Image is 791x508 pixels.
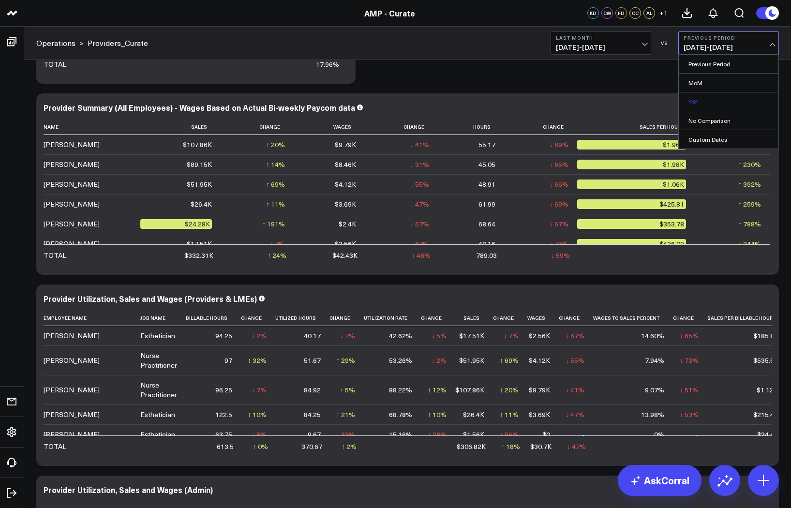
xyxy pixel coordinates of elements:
[36,38,84,48] div: >
[455,310,493,326] th: Sales
[186,310,241,326] th: Billable Hours
[500,410,519,419] div: ↑ 11%
[389,356,412,365] div: 53.26%
[680,356,699,365] div: ↓ 73%
[551,31,651,55] button: Last Month[DATE]-[DATE]
[684,35,774,41] b: Previous Period
[550,199,568,209] div: ↓ 69%
[44,102,355,113] div: Provider Summary (All Employees) - Wages Based on Actual Bi-weekly Paycom data
[421,310,455,326] th: Change
[215,331,232,341] div: 94.25
[550,140,568,149] div: ↓ 69%
[679,74,778,92] a: MoM
[304,385,321,395] div: 84.92
[463,430,484,439] div: $1.56K
[582,430,584,439] div: -
[221,119,294,135] th: Change
[187,160,212,169] div: $89.15K
[478,140,495,149] div: 55.17
[527,310,559,326] th: Wages
[567,442,586,451] div: ↓ 47%
[478,199,495,209] div: 61.99
[294,119,365,135] th: Wages
[530,442,552,451] div: $30.7K
[593,310,673,326] th: Wages To Sales Percent
[336,410,355,419] div: ↑ 21%
[191,199,212,209] div: $26.4K
[459,356,484,365] div: $51.95K
[44,199,100,209] div: [PERSON_NAME]
[270,239,285,249] div: ↓ 7%
[365,119,438,135] th: Change
[389,385,412,395] div: 88.22%
[410,179,429,189] div: ↓ 55%
[262,219,285,229] div: ↑ 191%
[643,7,655,19] div: AL
[44,356,100,365] div: [PERSON_NAME]
[559,310,593,326] th: Change
[757,385,778,395] div: $1.12K
[44,251,66,260] div: TOTAL
[556,35,646,41] b: Last Month
[44,219,100,229] div: [PERSON_NAME]
[550,160,568,169] div: ↓ 65%
[266,199,285,209] div: ↑ 11%
[566,410,584,419] div: ↓ 47%
[335,199,356,209] div: $3.69K
[301,442,322,451] div: 370.67
[44,293,257,304] div: Provider Utilization, Sales and Wages (Providers & LMEs)
[44,60,66,69] div: TOTAL
[253,442,268,451] div: ↑ 0%
[738,239,761,249] div: ↑ 244%
[183,140,212,149] div: $107.86K
[738,160,761,169] div: ↑ 230%
[252,331,267,341] div: ↓ 2%
[335,239,356,249] div: $2.56K
[44,160,100,169] div: [PERSON_NAME]
[680,410,699,419] div: ↓ 53%
[550,239,568,249] div: ↓ 73%
[457,442,486,451] div: $306.82K
[438,119,504,135] th: Hours
[340,331,355,341] div: ↓ 7%
[757,430,778,439] div: $24.41
[478,160,495,169] div: 45.05
[336,430,355,439] div: ↓ 33%
[266,179,285,189] div: ↑ 69%
[500,430,519,439] div: ↓ 56%
[673,310,707,326] th: Change
[184,251,213,260] div: $332.31K
[504,119,577,135] th: Change
[657,7,669,19] button: +1
[738,199,761,209] div: ↑ 259%
[678,31,779,55] button: Previous Period[DATE]-[DATE]
[679,111,778,130] a: No Comparison
[577,239,686,249] div: $436.09
[410,239,429,249] div: ↓ 67%
[428,410,447,419] div: ↑ 10%
[529,410,550,419] div: $3.69K
[268,251,286,260] div: ↑ 24%
[335,140,356,149] div: $9.79K
[335,179,356,189] div: $4.12K
[566,385,584,395] div: ↓ 41%
[335,160,356,169] div: $8.46K
[248,356,267,365] div: ↑ 32%
[44,331,100,341] div: [PERSON_NAME]
[542,430,550,439] div: $0
[551,251,570,260] div: ↓ 59%
[566,331,584,341] div: ↓ 67%
[641,331,664,341] div: 14.60%
[140,380,177,400] div: Nurse Practitioner
[304,331,321,341] div: 40.17
[364,310,421,326] th: Utilization Rate
[410,140,429,149] div: ↓ 41%
[410,160,429,169] div: ↓ 31%
[478,219,495,229] div: 68.64
[629,7,641,19] div: CC
[753,410,778,419] div: $215.48
[44,430,100,439] div: [PERSON_NAME]
[550,219,568,229] div: ↓ 67%
[656,40,673,46] div: VS
[44,484,213,495] div: Provider Utilization, Sales and Wages (Admin)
